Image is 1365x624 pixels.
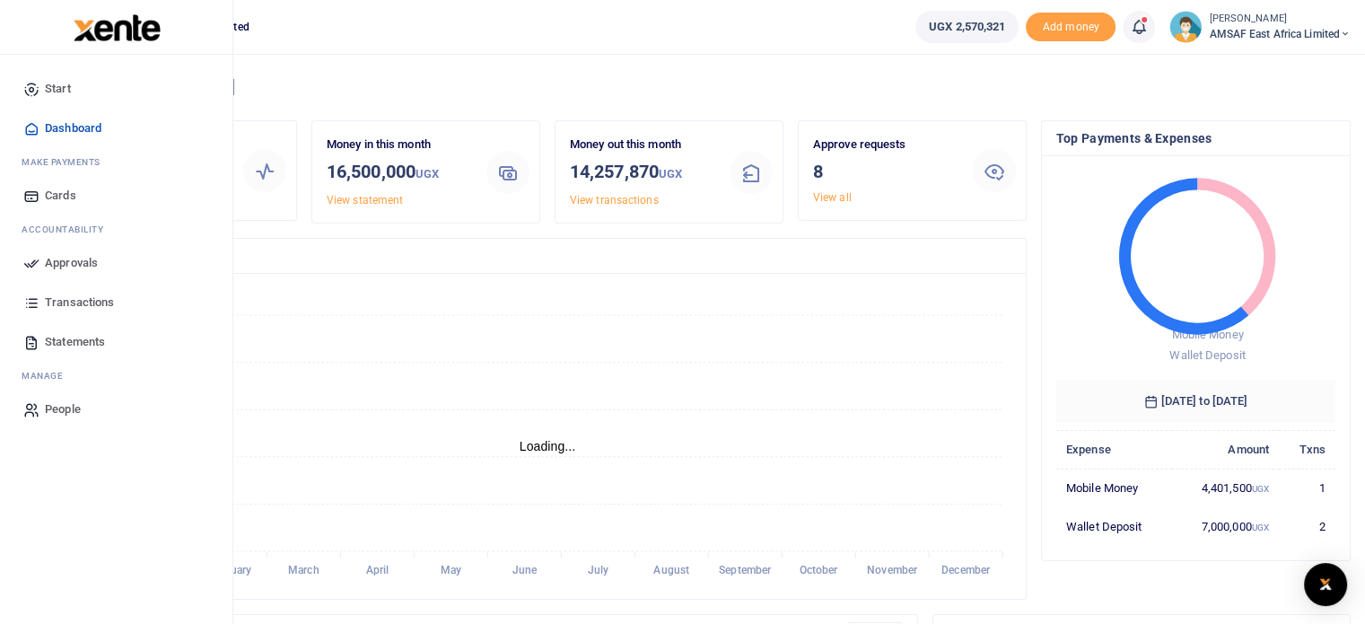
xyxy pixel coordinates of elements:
img: logo-large [74,14,161,41]
th: Amount [1172,430,1279,469]
td: 2 [1279,507,1335,545]
h4: Transactions Overview [83,246,1011,266]
small: UGX [1252,523,1269,532]
a: Dashboard [14,109,218,148]
a: View transactions [570,194,659,207]
a: UGX 2,570,321 [915,11,1019,43]
tspan: June [512,564,538,576]
tspan: August [653,564,689,576]
tspan: July [587,564,608,576]
h3: 16,500,000 [327,158,472,188]
li: M [14,362,218,390]
a: View statement [327,194,403,207]
h6: [DATE] to [DATE] [1056,380,1335,423]
a: logo-small logo-large logo-large [72,20,161,33]
span: Cards [45,187,76,205]
tspan: March [288,564,319,576]
tspan: May [441,564,461,576]
span: Dashboard [45,119,101,137]
span: UGX 2,570,321 [929,18,1005,36]
a: Add money [1026,19,1116,32]
th: Expense [1056,430,1173,469]
li: Wallet ballance [908,11,1026,43]
li: M [14,148,218,176]
small: UGX [416,167,439,180]
img: profile-user [1169,11,1202,43]
span: Approvals [45,254,98,272]
span: countability [35,223,103,236]
text: Loading... [520,439,576,453]
td: Mobile Money [1056,469,1173,507]
tspan: December [941,564,991,576]
a: Transactions [14,283,218,322]
tspan: November [867,564,918,576]
a: Start [14,69,218,109]
a: Statements [14,322,218,362]
div: Open Intercom Messenger [1304,563,1347,606]
p: Money out this month [570,136,715,154]
tspan: February [208,564,251,576]
span: Add money [1026,13,1116,42]
span: Wallet Deposit [1169,348,1245,362]
h3: 8 [813,158,958,185]
a: People [14,390,218,429]
tspan: October [800,564,839,576]
span: Transactions [45,294,114,312]
th: Txns [1279,430,1335,469]
span: ake Payments [31,155,101,169]
a: Cards [14,176,218,215]
a: profile-user [PERSON_NAME] AMSAF East Africa Limited [1169,11,1351,43]
li: Ac [14,215,218,243]
small: UGX [659,167,682,180]
h3: 14,257,870 [570,158,715,188]
p: Approve requests [813,136,958,154]
span: Mobile Money [1171,328,1243,341]
tspan: April [366,564,389,576]
td: 4,401,500 [1172,469,1279,507]
td: Wallet Deposit [1056,507,1173,545]
td: 7,000,000 [1172,507,1279,545]
h4: Hello [PERSON_NAME] [68,77,1351,97]
small: [PERSON_NAME] [1209,12,1351,27]
p: Money in this month [327,136,472,154]
span: anage [31,369,64,382]
h4: Top Payments & Expenses [1056,128,1335,148]
td: 1 [1279,469,1335,507]
small: UGX [1252,484,1269,494]
span: AMSAF East Africa Limited [1209,26,1351,42]
a: Approvals [14,243,218,283]
a: View all [813,191,852,204]
tspan: September [719,564,772,576]
li: Toup your wallet [1026,13,1116,42]
span: Statements [45,333,105,351]
span: Start [45,80,71,98]
span: People [45,400,81,418]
